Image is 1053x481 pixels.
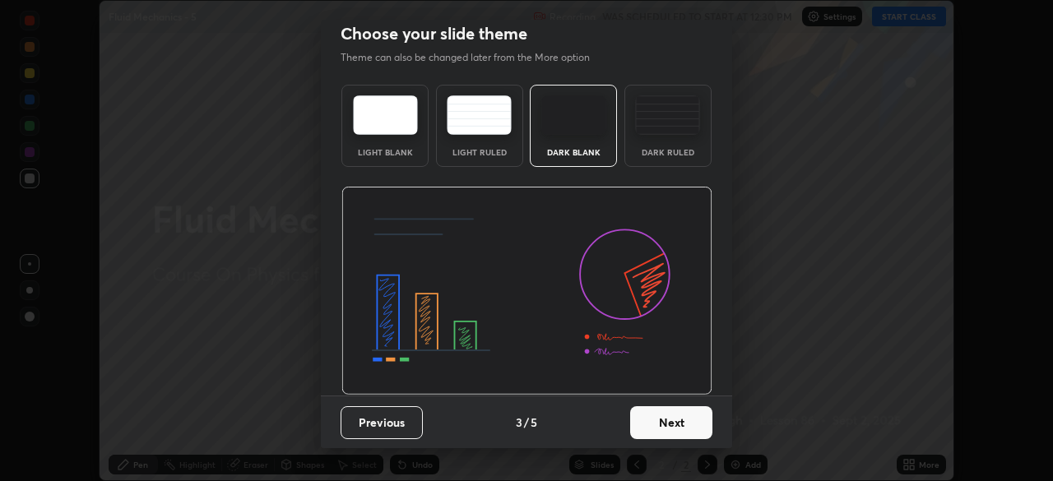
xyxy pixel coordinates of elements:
img: darkRuledTheme.de295e13.svg [635,95,700,135]
img: darkTheme.f0cc69e5.svg [541,95,606,135]
button: Next [630,406,712,439]
h4: 3 [516,414,522,431]
h4: 5 [531,414,537,431]
div: Light Blank [352,148,418,156]
div: Dark Blank [540,148,606,156]
img: lightTheme.e5ed3b09.svg [353,95,418,135]
div: Dark Ruled [635,148,701,156]
button: Previous [341,406,423,439]
img: lightRuledTheme.5fabf969.svg [447,95,512,135]
img: darkThemeBanner.d06ce4a2.svg [341,187,712,395]
h4: / [524,414,529,431]
h2: Choose your slide theme [341,23,527,44]
p: Theme can also be changed later from the More option [341,50,607,65]
div: Light Ruled [447,148,513,156]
